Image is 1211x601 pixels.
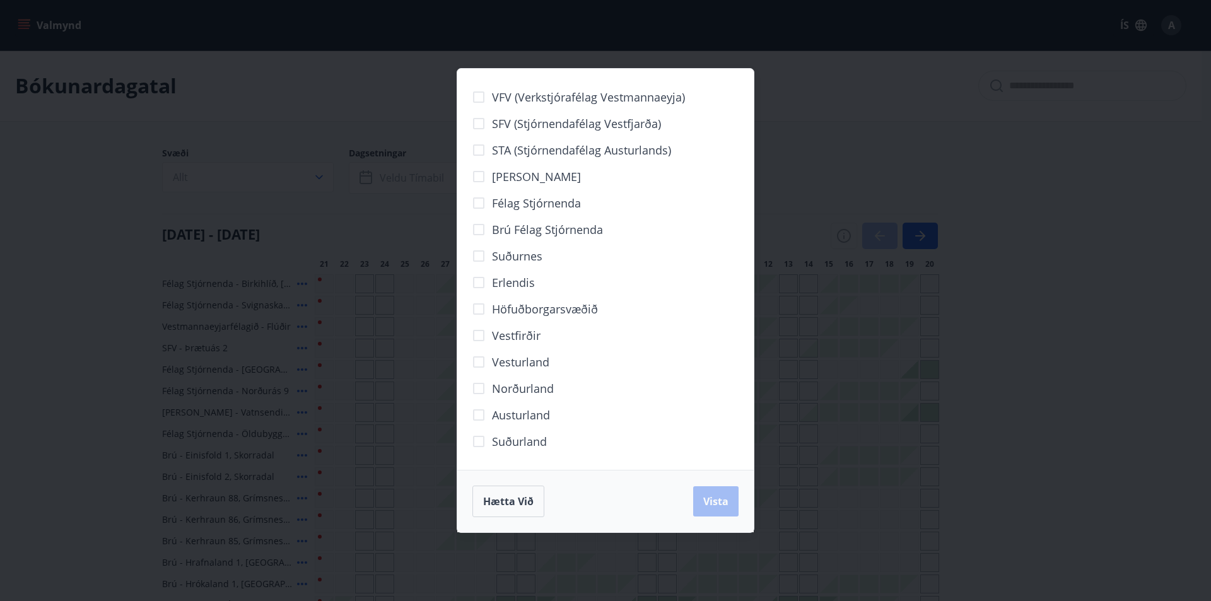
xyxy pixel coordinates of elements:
span: Austurland [492,407,550,423]
span: VFV (Verkstjórafélag Vestmannaeyja) [492,89,685,105]
span: Vestfirðir [492,327,541,344]
span: Erlendis [492,274,535,291]
span: Félag stjórnenda [492,195,581,211]
span: STA (Stjórnendafélag Austurlands) [492,142,671,158]
button: Hætta við [472,486,544,517]
span: Norðurland [492,380,554,397]
span: SFV (Stjórnendafélag Vestfjarða) [492,115,661,132]
span: [PERSON_NAME] [492,168,581,185]
span: Suðurland [492,433,547,450]
span: Vesturland [492,354,549,370]
span: Suðurnes [492,248,542,264]
span: Höfuðborgarsvæðið [492,301,598,317]
span: Hætta við [483,494,534,508]
span: Brú félag stjórnenda [492,221,603,238]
